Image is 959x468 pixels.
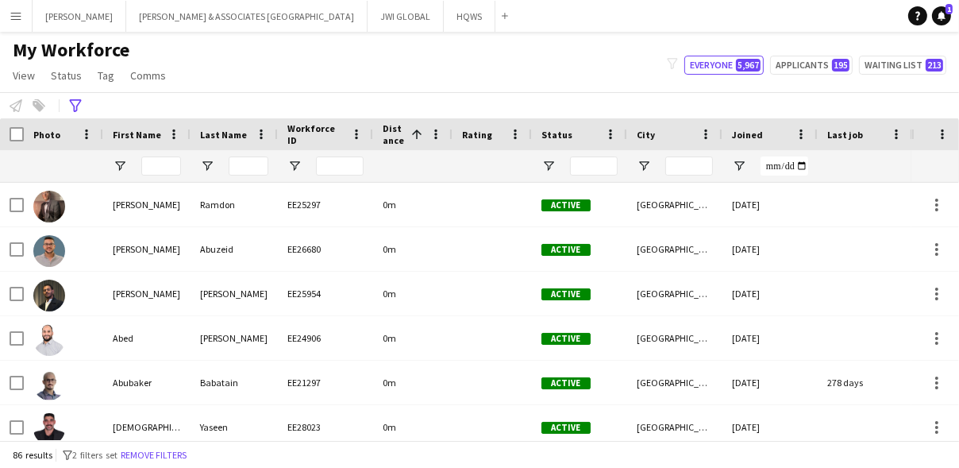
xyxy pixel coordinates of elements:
span: 213 [926,59,943,72]
div: EE26680 [278,227,373,271]
div: [DATE] [722,361,818,404]
span: Rating [462,129,492,141]
div: [GEOGRAPHIC_DATA] [627,272,722,315]
div: Ramdon [191,183,278,226]
img: Abdullah Wagih [33,280,65,311]
span: Active [541,377,591,389]
input: City Filter Input [665,157,713,176]
input: Joined Filter Input [761,157,808,176]
span: Last Name [200,129,247,141]
div: [GEOGRAPHIC_DATA] [627,183,722,226]
span: First Name [113,129,161,141]
div: 278 days [818,361,913,404]
span: Status [541,129,572,141]
button: Waiting list213 [859,56,946,75]
div: EE25297 [278,183,373,226]
div: [PERSON_NAME] [191,272,278,315]
div: [PERSON_NAME] [191,316,278,360]
span: Joined [732,129,763,141]
div: EE24906 [278,316,373,360]
span: 0m [383,332,396,344]
button: [PERSON_NAME] [33,1,126,32]
a: Tag [91,65,121,86]
div: [DATE] [722,272,818,315]
app-action-btn: Advanced filters [66,96,85,115]
img: Abdullah Abuzeid [33,235,65,267]
div: [DATE] [722,405,818,449]
a: Comms [124,65,172,86]
span: 0m [383,421,396,433]
div: [GEOGRAPHIC_DATA] [627,405,722,449]
button: Applicants195 [770,56,853,75]
button: Open Filter Menu [732,159,746,173]
button: Open Filter Menu [637,159,651,173]
div: [DATE] [722,316,818,360]
button: [PERSON_NAME] & ASSOCIATES [GEOGRAPHIC_DATA] [126,1,368,32]
div: [DEMOGRAPHIC_DATA] [103,405,191,449]
div: EE25954 [278,272,373,315]
span: 195 [832,59,849,72]
span: 2 filters set [72,449,117,461]
span: Comms [130,68,166,83]
div: [DATE] [722,227,818,271]
img: Abduljalil Ramdon [33,191,65,222]
span: 5,967 [736,59,761,72]
button: Open Filter Menu [113,159,127,173]
div: EE21297 [278,361,373,404]
a: Status [44,65,88,86]
div: Abuzeid [191,227,278,271]
div: Abubaker [103,361,191,404]
button: Open Filter Menu [287,159,302,173]
div: [DATE] [722,183,818,226]
span: Active [541,199,591,211]
img: Abed Hejazi [33,324,65,356]
div: [PERSON_NAME] [103,227,191,271]
div: [PERSON_NAME] [103,272,191,315]
span: Active [541,288,591,300]
div: [GEOGRAPHIC_DATA] [627,361,722,404]
button: Open Filter Menu [541,159,556,173]
span: Last job [827,129,863,141]
div: Babatain [191,361,278,404]
input: First Name Filter Input [141,157,181,176]
span: 1 [946,4,953,14]
span: Active [541,333,591,345]
span: My Workforce [13,38,129,62]
div: [GEOGRAPHIC_DATA] [627,316,722,360]
span: 0m [383,377,396,389]
input: Workforce ID Filter Input [316,157,364,176]
span: 0m [383,288,396,300]
span: Status [51,68,82,83]
span: 0m [383,199,396,211]
button: JWI GLOBAL [368,1,444,32]
button: Open Filter Menu [200,159,214,173]
div: EE28023 [278,405,373,449]
span: View [13,68,35,83]
span: Active [541,244,591,256]
button: Remove filters [117,447,190,464]
span: Active [541,422,591,434]
button: Everyone5,967 [684,56,764,75]
button: HQWS [444,1,495,32]
img: Adham Yaseen [33,413,65,445]
span: Photo [33,129,60,141]
img: Abubaker Babatain [33,369,65,400]
div: [PERSON_NAME] [103,183,191,226]
span: Distance [383,122,405,146]
a: 1 [932,6,951,25]
div: [GEOGRAPHIC_DATA] [627,227,722,271]
div: Abed [103,316,191,360]
span: Workforce ID [287,122,345,146]
span: City [637,129,655,141]
div: Yaseen [191,405,278,449]
span: Tag [98,68,114,83]
a: View [6,65,41,86]
span: 0m [383,243,396,255]
input: Status Filter Input [570,157,618,176]
input: Last Name Filter Input [229,157,268,176]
